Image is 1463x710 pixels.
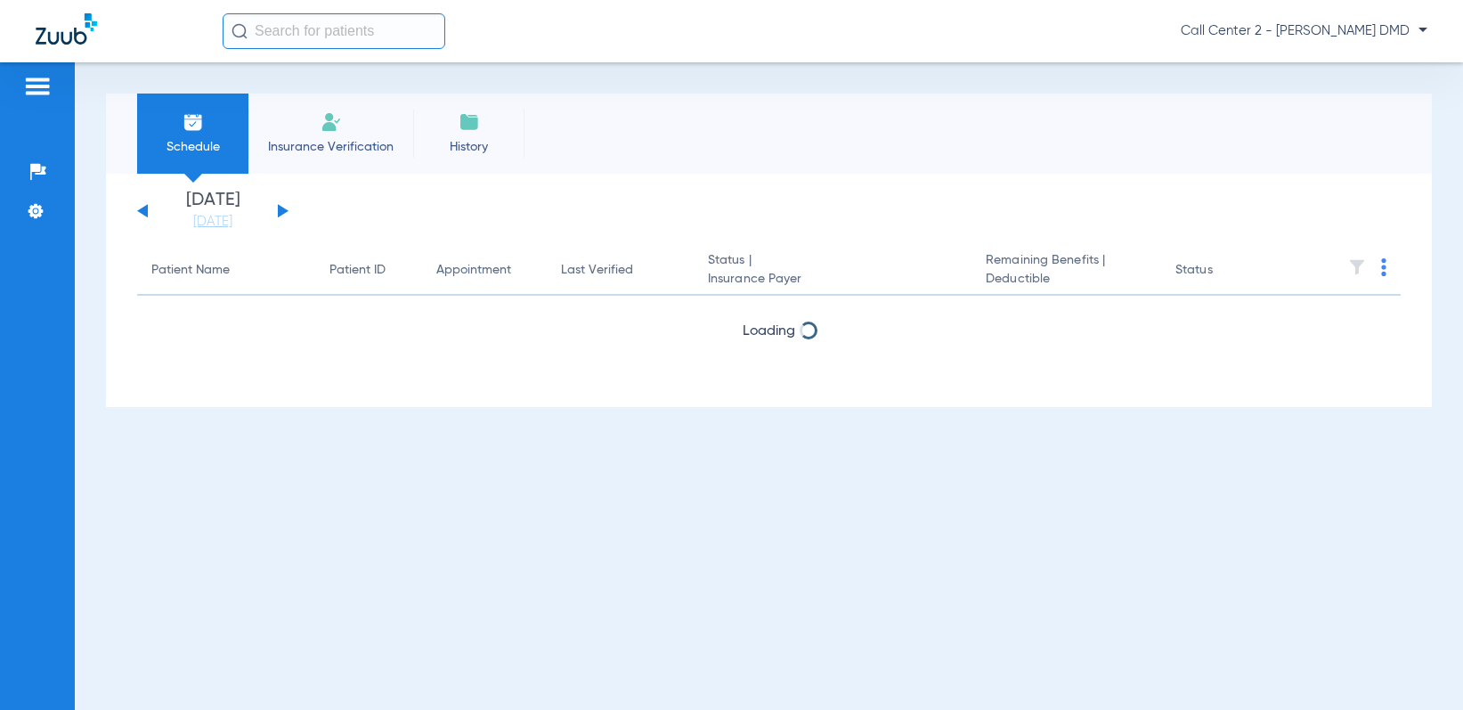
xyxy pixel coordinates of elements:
a: [DATE] [159,213,266,231]
div: Appointment [436,261,532,280]
img: Search Icon [232,23,248,39]
span: Loading [743,324,795,339]
span: Call Center 2 - [PERSON_NAME] DMD [1181,22,1427,40]
div: Last Verified [561,261,679,280]
th: Status [1161,246,1281,296]
span: Insurance Payer [708,270,957,289]
div: Last Verified [561,261,633,280]
span: Insurance Verification [262,138,400,156]
span: Schedule [150,138,235,156]
span: Deductible [986,270,1147,289]
img: Manual Insurance Verification [321,111,342,133]
th: Status | [694,246,971,296]
div: Patient Name [151,261,230,280]
img: filter.svg [1348,258,1366,276]
div: Patient ID [329,261,386,280]
img: History [459,111,480,133]
span: History [427,138,511,156]
li: [DATE] [159,192,266,231]
th: Remaining Benefits | [971,246,1161,296]
div: Appointment [436,261,511,280]
img: group-dot-blue.svg [1381,258,1386,276]
div: Patient ID [329,261,408,280]
img: Schedule [183,111,204,133]
div: Patient Name [151,261,301,280]
input: Search for patients [223,13,445,49]
img: hamburger-icon [23,76,52,97]
img: Zuub Logo [36,13,97,45]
